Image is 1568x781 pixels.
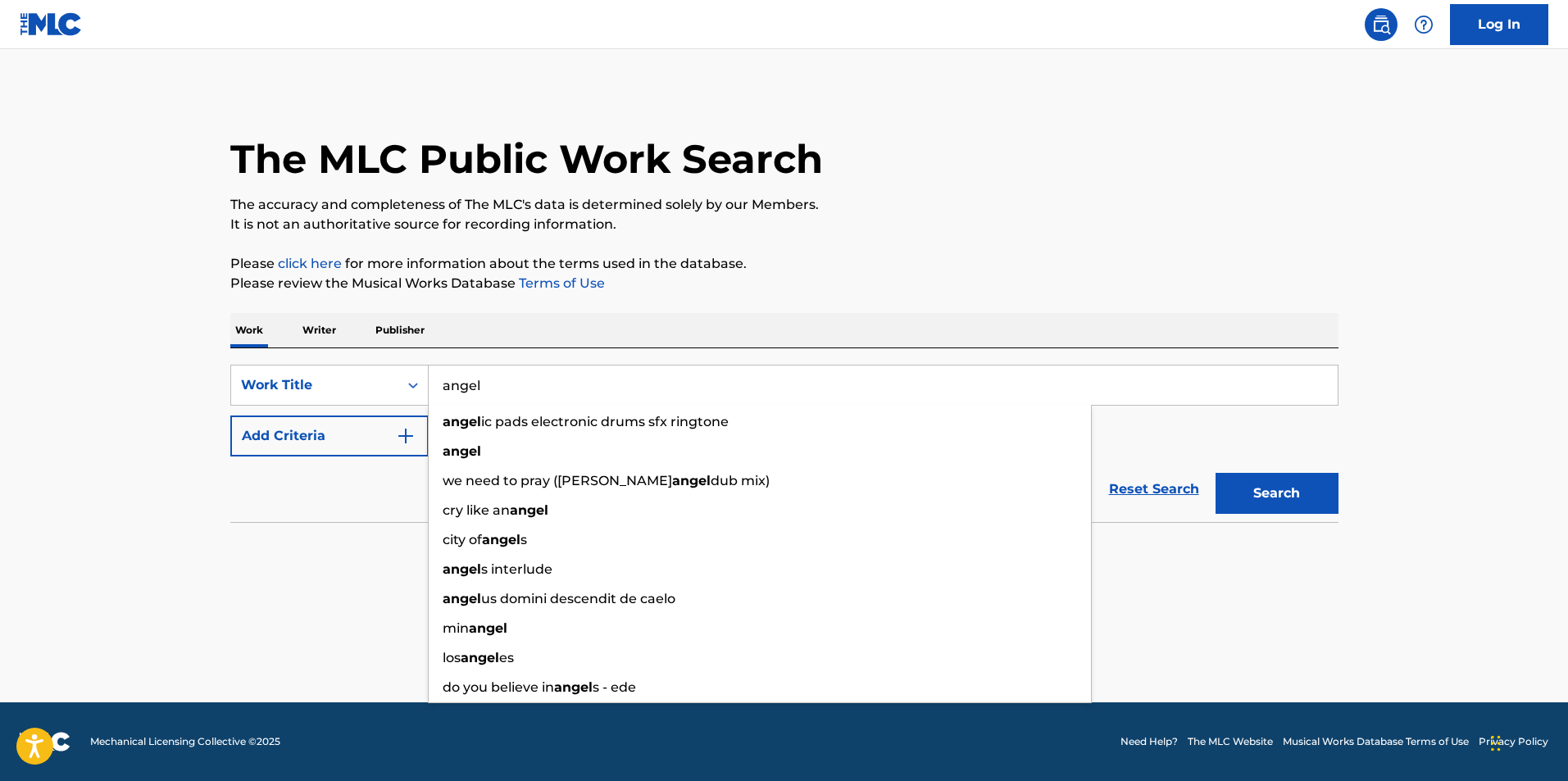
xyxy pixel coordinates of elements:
strong: angel [443,443,481,459]
button: Add Criteria [230,415,429,456]
a: Need Help? [1120,734,1178,749]
img: logo [20,732,70,751]
p: Publisher [370,313,429,347]
strong: angel [672,473,711,488]
span: s - ede [593,679,636,695]
p: It is not an authoritative source for recording information. [230,215,1338,234]
span: do you believe in [443,679,554,695]
span: s interlude [481,561,552,577]
a: Musical Works Database Terms of Use [1283,734,1469,749]
span: dub mix) [711,473,770,488]
p: The accuracy and completeness of The MLC's data is determined solely by our Members. [230,195,1338,215]
iframe: Chat Widget [1486,702,1568,781]
span: Mechanical Licensing Collective © 2025 [90,734,280,749]
span: us domini descendit de caelo [481,591,675,606]
p: Please for more information about the terms used in the database. [230,254,1338,274]
form: Search Form [230,365,1338,522]
a: Privacy Policy [1479,734,1548,749]
div: Help [1407,8,1440,41]
span: cry like an [443,502,510,518]
span: we need to pray ([PERSON_NAME] [443,473,672,488]
button: Search [1216,473,1338,514]
a: The MLC Website [1188,734,1273,749]
strong: angel [443,561,481,577]
span: los [443,650,461,665]
span: ic pads electronic drums sfx ringtone [481,414,729,429]
strong: angel [443,414,481,429]
a: Log In [1450,4,1548,45]
strong: angel [469,620,507,636]
a: Terms of Use [516,275,605,291]
a: Reset Search [1101,471,1207,507]
strong: angel [461,650,499,665]
a: click here [278,256,342,271]
div: Work Title [241,375,389,395]
strong: angel [554,679,593,695]
span: es [499,650,514,665]
p: Work [230,313,268,347]
img: 9d2ae6d4665cec9f34b9.svg [396,426,416,446]
strong: angel [510,502,548,518]
img: search [1371,15,1391,34]
p: Writer [298,313,341,347]
h1: The MLC Public Work Search [230,134,823,184]
span: city of [443,532,482,547]
a: Public Search [1365,8,1398,41]
div: Drag [1491,719,1501,768]
img: help [1414,15,1434,34]
strong: angel [482,532,520,547]
span: min [443,620,469,636]
img: MLC Logo [20,12,83,36]
strong: angel [443,591,481,606]
span: s [520,532,527,547]
p: Please review the Musical Works Database [230,274,1338,293]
